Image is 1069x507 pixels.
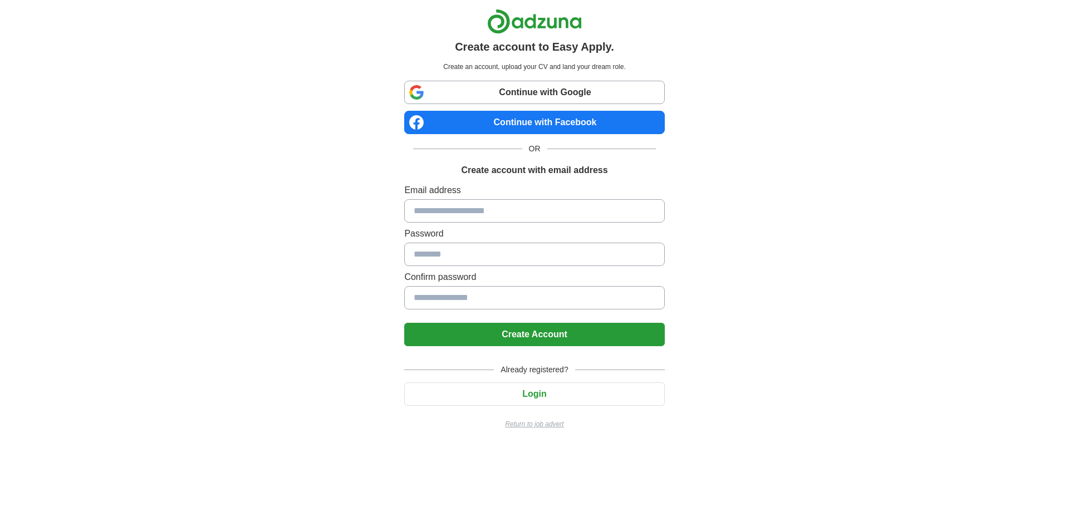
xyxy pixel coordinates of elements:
h1: Create account to Easy Apply. [455,38,614,55]
span: OR [522,143,547,155]
label: Password [404,227,664,240]
img: Adzuna logo [487,9,582,34]
a: Continue with Facebook [404,111,664,134]
p: Create an account, upload your CV and land your dream role. [406,62,662,72]
label: Email address [404,184,664,197]
button: Login [404,382,664,406]
a: Return to job advert [404,419,664,429]
a: Continue with Google [404,81,664,104]
span: Already registered? [494,364,575,376]
label: Confirm password [404,270,664,284]
h1: Create account with email address [461,164,607,177]
button: Create Account [404,323,664,346]
a: Login [404,389,664,398]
